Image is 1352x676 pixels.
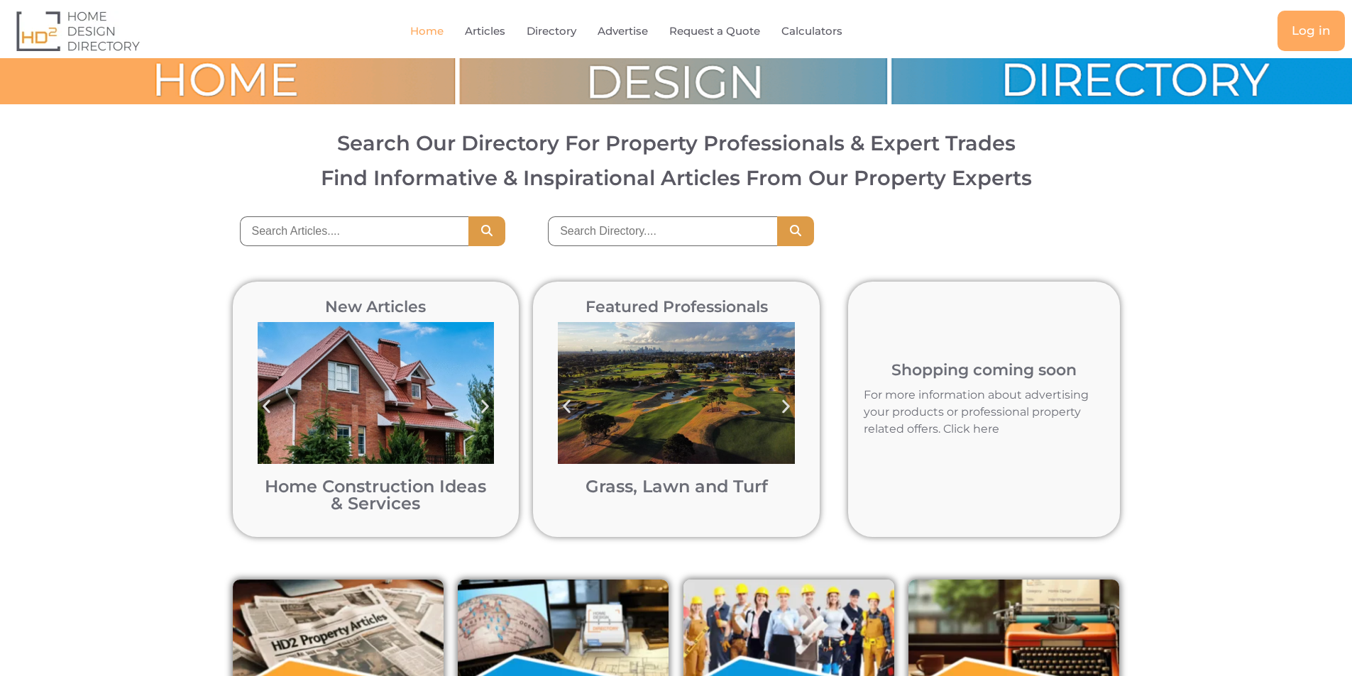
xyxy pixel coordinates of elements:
div: Next [469,391,501,423]
h2: Featured Professionals [551,299,802,315]
a: Grass, Lawn and Turf [586,476,768,497]
a: Home Construction Ideas & Services [265,476,486,514]
nav: Menu [275,15,1011,48]
div: Previous [251,391,282,423]
a: Directory [527,15,576,48]
a: Home [410,15,444,48]
a: Articles [465,15,505,48]
h2: New Articles [251,299,502,315]
span: Log in [1292,25,1331,37]
div: Previous [551,391,583,423]
h2: Search Our Directory For Property Professionals & Expert Trades [28,133,1325,153]
a: Request a Quote [669,15,760,48]
img: Bonnie Doon Golf Club in Sydney post turf pigment [558,322,795,464]
a: Log in [1277,11,1345,51]
a: Calculators [781,15,842,48]
div: Next [770,391,802,423]
h3: Find Informative & Inspirational Articles From Our Property Experts [28,167,1325,188]
button: Search [468,216,505,246]
a: Advertise [598,15,648,48]
input: Search Articles.... [240,216,469,246]
p: For more information about advertising your products or professional property related offers. Cli... [864,387,1104,438]
button: Search [777,216,814,246]
h2: Shopping coming soon [855,362,1113,378]
input: Search Directory.... [548,216,777,246]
